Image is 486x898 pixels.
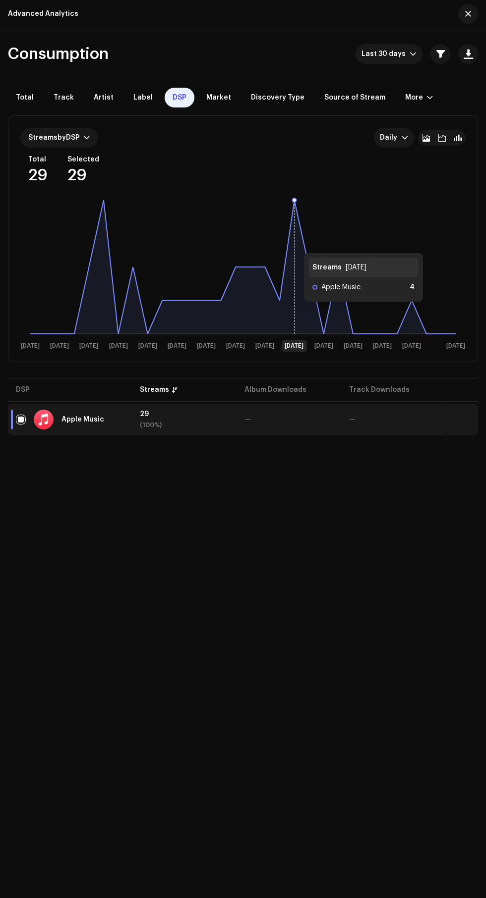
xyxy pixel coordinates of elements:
[285,343,304,349] text: [DATE]
[410,44,417,64] div: dropdown trigger
[50,343,69,349] text: [DATE]
[314,343,333,349] text: [DATE]
[21,343,40,349] text: [DATE]
[133,94,153,102] span: Label
[8,46,109,62] span: Consumption
[16,94,34,102] span: Total
[206,94,231,102] span: Market
[255,343,274,349] text: [DATE]
[54,94,74,102] span: Track
[244,416,333,423] div: —
[8,10,78,18] div: Advanced Analytics
[349,416,438,423] div: —
[324,94,385,102] span: Source of Stream
[67,156,99,163] div: Selected
[58,134,66,141] span: by
[402,343,421,349] text: [DATE]
[140,411,229,418] div: 29
[140,422,229,428] div: (100%)
[405,94,423,102] div: More
[28,134,80,141] span: Streams DSP
[28,156,48,163] div: Total
[168,343,186,349] text: [DATE]
[138,343,157,349] text: [DATE]
[197,343,216,349] text: [DATE]
[226,343,245,349] text: [DATE]
[401,128,408,148] div: dropdown trigger
[380,128,401,148] span: Daily
[344,343,363,349] text: [DATE]
[109,343,128,349] text: [DATE]
[173,94,186,102] span: DSP
[251,94,304,102] span: Discovery Type
[373,343,392,349] text: [DATE]
[94,94,114,102] span: Artist
[362,44,410,64] span: Last 30 days
[446,343,465,349] text: [DATE]
[79,343,98,349] text: [DATE]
